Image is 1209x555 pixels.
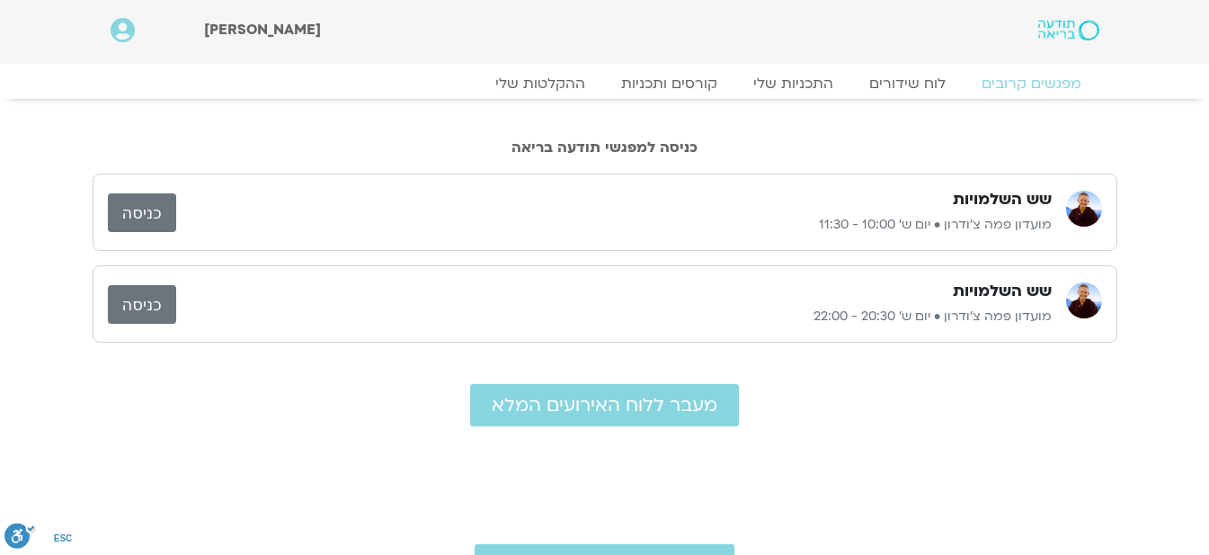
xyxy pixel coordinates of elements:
a: כניסה [108,193,176,232]
p: מועדון פמה צ'ודרון • יום ש׳ 10:00 - 11:30 [176,214,1052,236]
nav: Menu [111,75,1099,93]
a: קורסים ותכניות [603,75,735,93]
a: התכניות שלי [735,75,851,93]
h2: כניסה למפגשי תודעה בריאה [93,139,1117,156]
h3: שש השלמויות [953,189,1052,210]
h3: שש השלמויות [953,281,1052,302]
a: לוח שידורים [851,75,964,93]
a: מפגשים קרובים [964,75,1099,93]
span: מעבר ללוח האירועים המלא [492,395,717,416]
a: כניסה [108,285,176,324]
a: ההקלטות שלי [477,75,603,93]
span: [PERSON_NAME] [204,20,321,40]
img: מועדון פמה צ'ודרון [1066,191,1102,227]
a: מעבר ללוח האירועים המלא [470,384,739,426]
p: מועדון פמה צ'ודרון • יום ש׳ 20:30 - 22:00 [176,306,1052,327]
img: מועדון פמה צ'ודרון [1066,282,1102,318]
